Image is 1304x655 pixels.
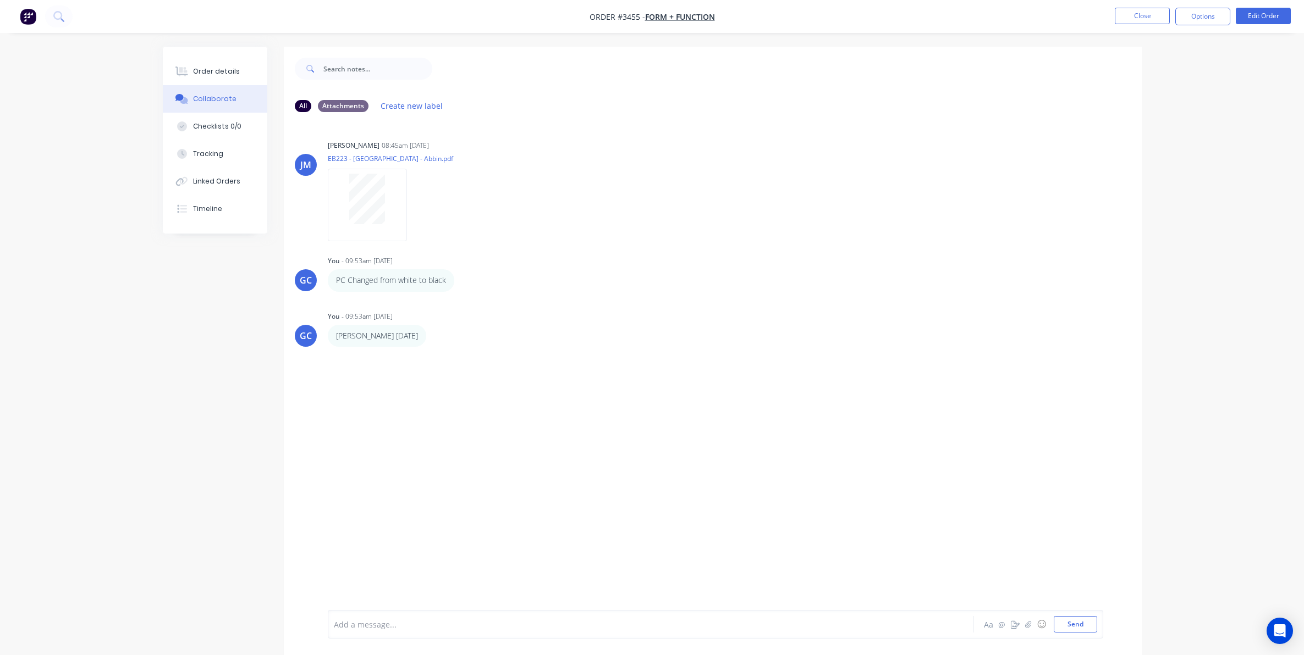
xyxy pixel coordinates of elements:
div: 08:45am [DATE] [382,141,429,151]
p: [PERSON_NAME] [DATE] [336,330,418,341]
button: ☺ [1035,618,1048,631]
p: EB223 - [GEOGRAPHIC_DATA] - Abbin.pdf [328,154,453,163]
button: Linked Orders [163,168,267,195]
span: Order #3455 - [590,12,645,22]
button: Checklists 0/0 [163,113,267,140]
div: Linked Orders [193,176,240,186]
button: Order details [163,58,267,85]
button: Aa [982,618,995,631]
button: Close [1115,8,1170,24]
div: You [328,312,339,321]
div: All [295,100,311,112]
div: JM [300,158,311,171]
div: GC [300,329,312,342]
button: Create new label [375,98,449,113]
button: @ [995,618,1009,631]
button: Options [1175,8,1230,25]
div: - 09:53am [DATE] [342,256,393,266]
div: - 09:53am [DATE] [342,312,393,321]
button: Edit Order [1236,8,1291,24]
div: Attachments [318,100,368,112]
div: Open Intercom Messenger [1267,618,1293,644]
button: Send [1054,616,1097,632]
div: Order details [193,66,240,76]
img: Factory [20,8,36,25]
button: Tracking [163,140,267,168]
button: Collaborate [163,85,267,113]
div: Checklists 0/0 [193,121,241,131]
input: Search notes... [323,58,432,80]
div: Collaborate [193,94,236,104]
div: [PERSON_NAME] [328,141,379,151]
p: PC Changed from white to black [336,275,446,286]
button: Timeline [163,195,267,223]
div: Tracking [193,149,223,159]
div: You [328,256,339,266]
div: Timeline [193,204,222,214]
div: GC [300,274,312,287]
a: Form + Function [645,12,715,22]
